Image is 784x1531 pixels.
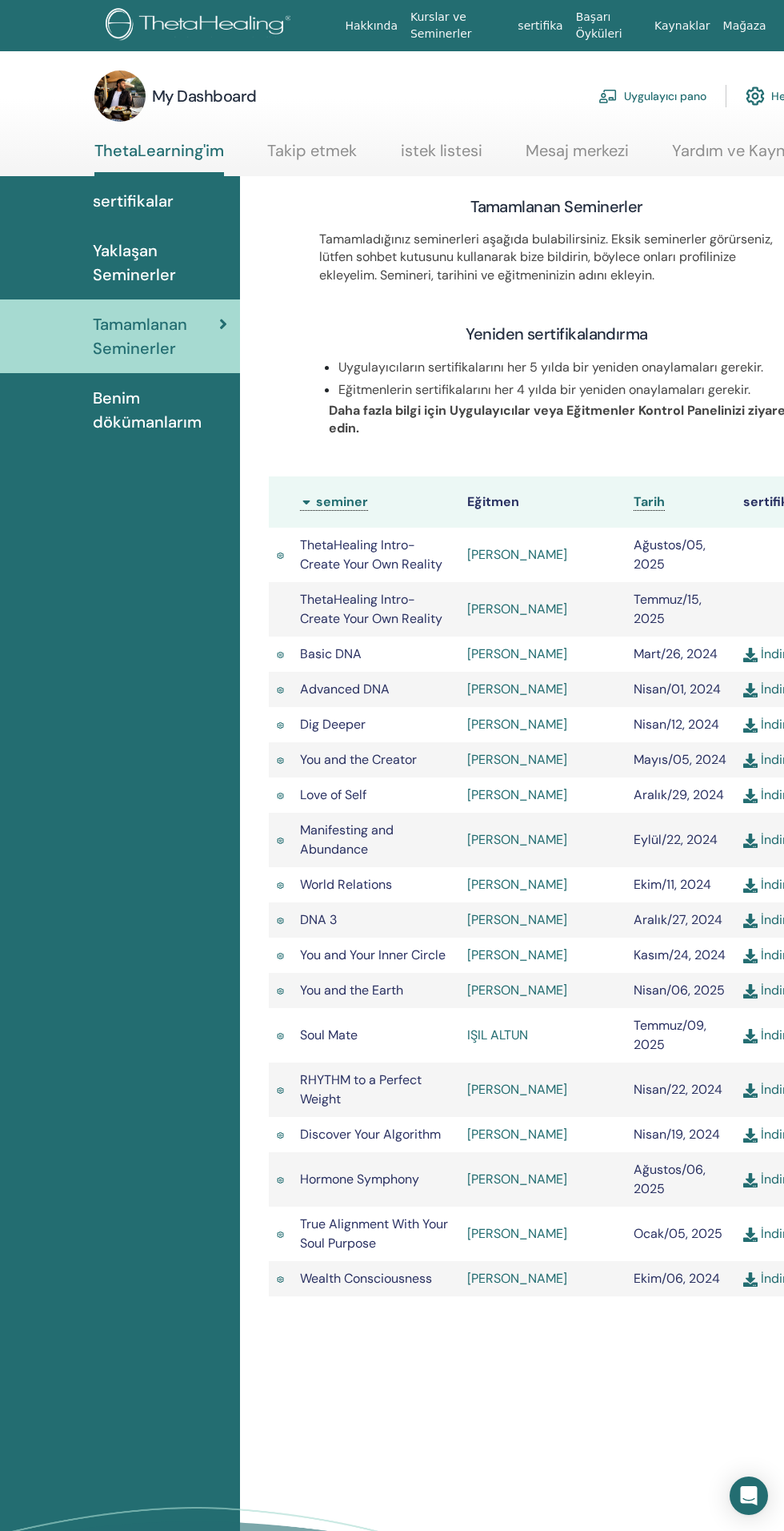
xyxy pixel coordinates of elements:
img: cog.svg [746,82,765,110]
img: Active Certificate [277,721,284,731]
span: Love of Self [300,786,366,803]
a: [PERSON_NAME] [467,751,567,768]
span: sertifikalar [93,189,174,213]
a: [PERSON_NAME] [467,1126,567,1143]
h3: Yeniden sertifikalandırma [466,323,648,345]
img: Active Certificate [277,1175,284,1186]
img: Active Certificate [277,1131,284,1141]
a: [PERSON_NAME] [467,946,567,963]
span: Discover Your Algorithm [300,1126,441,1143]
span: Wealth Consciousness [300,1270,432,1287]
span: Benim dökümanlarım [93,386,227,434]
img: download.svg [743,984,758,999]
img: Active Certificate [277,685,284,696]
a: Takip etmek [267,141,357,172]
a: Mağaza [717,11,773,41]
img: download.svg [743,789,758,803]
span: ThetaHealing Intro- Create Your Own Reality [300,536,442,573]
td: Mart/26, 2024 [626,637,735,672]
td: Temmuz/09, 2025 [626,1008,735,1063]
a: [PERSON_NAME] [467,911,567,928]
a: [PERSON_NAME] [467,601,567,617]
span: Tamamlanan Seminerler [93,312,219,360]
td: Temmuz/15, 2025 [626,582,735,637]
img: Active Certificate [277,881,284,891]
span: Basic DNA [300,645,362,662]
img: Active Certificate [277,916,284,926]
span: You and the Earth [300,982,403,999]
img: download.svg [743,718,758,733]
img: Active Certificate [277,836,284,846]
img: Active Certificate [277,791,284,802]
img: Active Certificate [277,1275,284,1285]
a: Kurslar ve Seminerler [404,2,511,49]
img: download.svg [743,1272,758,1287]
img: download.svg [743,648,758,662]
span: You and the Creator [300,751,417,768]
div: Open Intercom Messenger [730,1477,768,1515]
img: download.svg [743,949,758,963]
img: download.svg [743,753,758,768]
span: World Relations [300,876,392,893]
a: [PERSON_NAME] [467,716,567,733]
h3: Tamamlanan Seminerler [470,195,643,218]
a: [PERSON_NAME] [467,546,567,563]
a: [PERSON_NAME] [467,645,567,662]
a: IŞIL ALTUN [467,1027,528,1043]
h3: My Dashboard [152,85,257,107]
img: Active Certificate [277,1230,284,1240]
a: Tarih [634,493,665,511]
span: Hormone Symphony [300,1171,419,1187]
a: Uygulayıcı pano [598,78,706,114]
img: chalkboard-teacher.svg [598,89,618,103]
img: download.svg [743,1128,758,1143]
td: Ağustos/06, 2025 [626,1152,735,1207]
a: ThetaLearning'im [94,141,224,176]
a: [PERSON_NAME] [467,831,567,848]
img: Active Certificate [277,1086,284,1096]
a: Başarı Öyküleri [570,2,648,49]
a: [PERSON_NAME] [467,681,567,697]
a: [PERSON_NAME] [467,1081,567,1098]
td: Aralık/27, 2024 [626,902,735,938]
img: Active Certificate [277,951,284,962]
img: download.svg [743,1029,758,1043]
img: Active Certificate [277,551,284,561]
a: [PERSON_NAME] [467,1171,567,1187]
td: Ocak/05, 2025 [626,1207,735,1261]
a: [PERSON_NAME] [467,982,567,999]
img: Active Certificate [277,987,284,997]
td: Nisan/01, 2024 [626,672,735,707]
img: default.jpg [94,70,146,122]
img: download.svg [743,1228,758,1242]
img: download.svg [743,1083,758,1098]
a: [PERSON_NAME] [467,1225,567,1242]
a: Kaynaklar [648,11,717,41]
img: download.svg [743,914,758,928]
a: istek listesi [401,141,482,172]
img: Active Certificate [277,756,284,766]
span: Manifesting and Abundance [300,822,394,858]
a: [PERSON_NAME] [467,876,567,893]
a: [PERSON_NAME] [467,1270,567,1287]
td: Ağustos/05, 2025 [626,528,735,582]
span: Yaklaşan Seminerler [93,239,227,287]
td: Nisan/19, 2024 [626,1117,735,1152]
img: download.svg [743,834,758,848]
span: DNA 3 [300,911,337,928]
td: Nisan/12, 2024 [626,707,735,742]
a: [PERSON_NAME] [467,786,567,803]
th: Eğitmen [459,476,626,528]
span: ThetaHealing Intro- Create Your Own Reality [300,591,442,627]
img: Active Certificate [277,1031,284,1042]
td: Nisan/06, 2025 [626,973,735,1008]
a: Hakkında [338,11,404,41]
td: Mayıs/05, 2024 [626,742,735,778]
img: download.svg [743,878,758,893]
td: Eylül/22, 2024 [626,813,735,867]
span: RHYTHM to a Perfect Weight [300,1071,422,1107]
td: Ekim/06, 2024 [626,1261,735,1296]
img: logo.png [106,8,297,44]
td: Ekim/11, 2024 [626,867,735,902]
